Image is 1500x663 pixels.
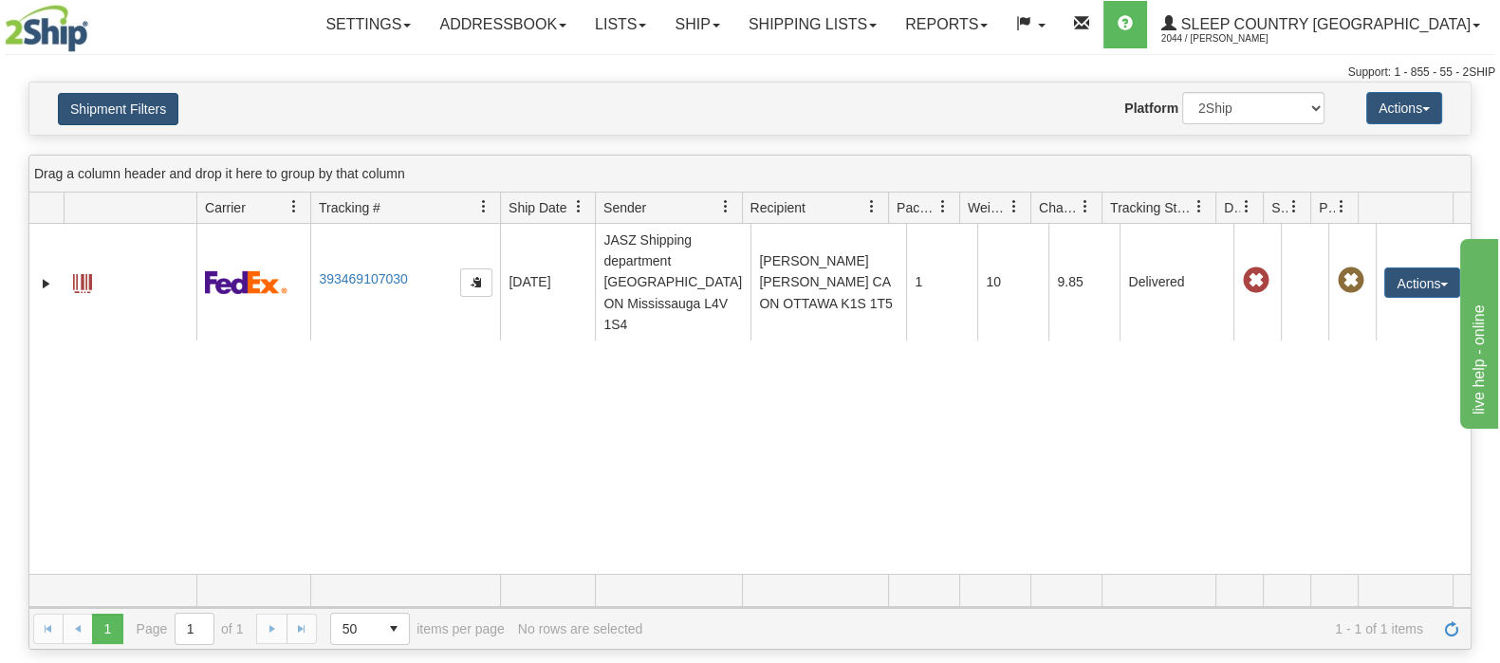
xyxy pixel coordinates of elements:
[1456,234,1498,428] iframe: chat widget
[468,191,500,223] a: Tracking # filter column settings
[205,270,287,294] img: 2 - FedEx Express®
[891,1,1002,48] a: Reports
[1120,224,1233,341] td: Delivered
[1147,1,1494,48] a: Sleep Country [GEOGRAPHIC_DATA] 2044 / [PERSON_NAME]
[660,1,733,48] a: Ship
[1242,267,1269,294] span: Late
[750,198,806,217] span: Recipient
[92,614,122,644] span: Page 1
[1384,267,1460,298] button: Actions
[968,198,1008,217] span: Weight
[137,613,244,645] span: Page of 1
[1366,92,1442,124] button: Actions
[1124,99,1178,118] label: Platform
[500,224,595,341] td: [DATE]
[319,198,380,217] span: Tracking #
[897,198,936,217] span: Packages
[509,198,566,217] span: Ship Date
[1337,267,1363,294] span: Pickup Not Assigned
[58,93,178,125] button: Shipment Filters
[603,198,646,217] span: Sender
[906,224,977,341] td: 1
[563,191,595,223] a: Ship Date filter column settings
[1224,198,1240,217] span: Delivery Status
[1110,198,1193,217] span: Tracking Status
[330,613,505,645] span: items per page
[656,621,1423,636] span: 1 - 1 of 1 items
[518,621,643,636] div: No rows are selected
[73,266,92,296] a: Label
[856,191,888,223] a: Recipient filter column settings
[5,64,1495,81] div: Support: 1 - 855 - 55 - 2SHIP
[1039,198,1079,217] span: Charge
[330,613,410,645] span: Page sizes drop down
[29,156,1471,193] div: grid grouping header
[5,5,88,52] img: logo2044.jpg
[1176,16,1471,32] span: Sleep Country [GEOGRAPHIC_DATA]
[1325,191,1358,223] a: Pickup Status filter column settings
[176,614,213,644] input: Page 1
[595,224,750,341] td: JASZ Shipping department [GEOGRAPHIC_DATA] ON Mississauga L4V 1S4
[734,1,891,48] a: Shipping lists
[460,268,492,297] button: Copy to clipboard
[379,614,409,644] span: select
[37,274,56,293] a: Expand
[205,198,246,217] span: Carrier
[977,224,1048,341] td: 10
[1271,198,1287,217] span: Shipment Issues
[1436,614,1467,644] a: Refresh
[927,191,959,223] a: Packages filter column settings
[343,619,367,638] span: 50
[998,191,1030,223] a: Weight filter column settings
[710,191,742,223] a: Sender filter column settings
[14,11,176,34] div: live help - online
[1231,191,1263,223] a: Delivery Status filter column settings
[319,271,407,286] a: 393469107030
[1183,191,1215,223] a: Tracking Status filter column settings
[278,191,310,223] a: Carrier filter column settings
[581,1,660,48] a: Lists
[750,224,906,341] td: [PERSON_NAME] [PERSON_NAME] CA ON OTTAWA K1S 1T5
[1319,198,1335,217] span: Pickup Status
[311,1,425,48] a: Settings
[1069,191,1102,223] a: Charge filter column settings
[1278,191,1310,223] a: Shipment Issues filter column settings
[1048,224,1120,341] td: 9.85
[425,1,581,48] a: Addressbook
[1161,29,1304,48] span: 2044 / [PERSON_NAME]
